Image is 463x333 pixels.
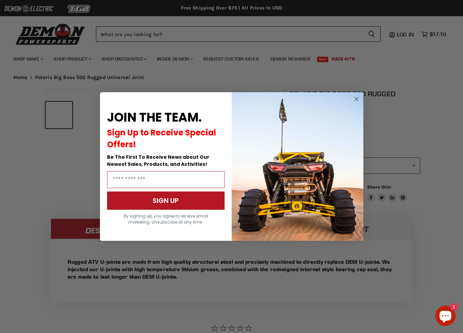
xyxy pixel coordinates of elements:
span: Be The First To Receive News about Our Newest Sales, Products, and Activities! [107,154,209,168]
input: Email Address [107,171,225,188]
button: SIGN UP [107,191,225,210]
span: Sign Up to Receive Special Offers! [107,127,216,150]
inbox-online-store-chat: Shopify online store chat [433,306,458,328]
span: By signing up, you agree to receive email marketing. Unsubscribe at any time. [124,213,208,225]
button: Close dialog [352,95,361,103]
span: JOIN THE TEAM. [107,109,202,126]
img: a9095488-b6e7-41ba-879d-588abfab540b.jpeg [232,92,363,241]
